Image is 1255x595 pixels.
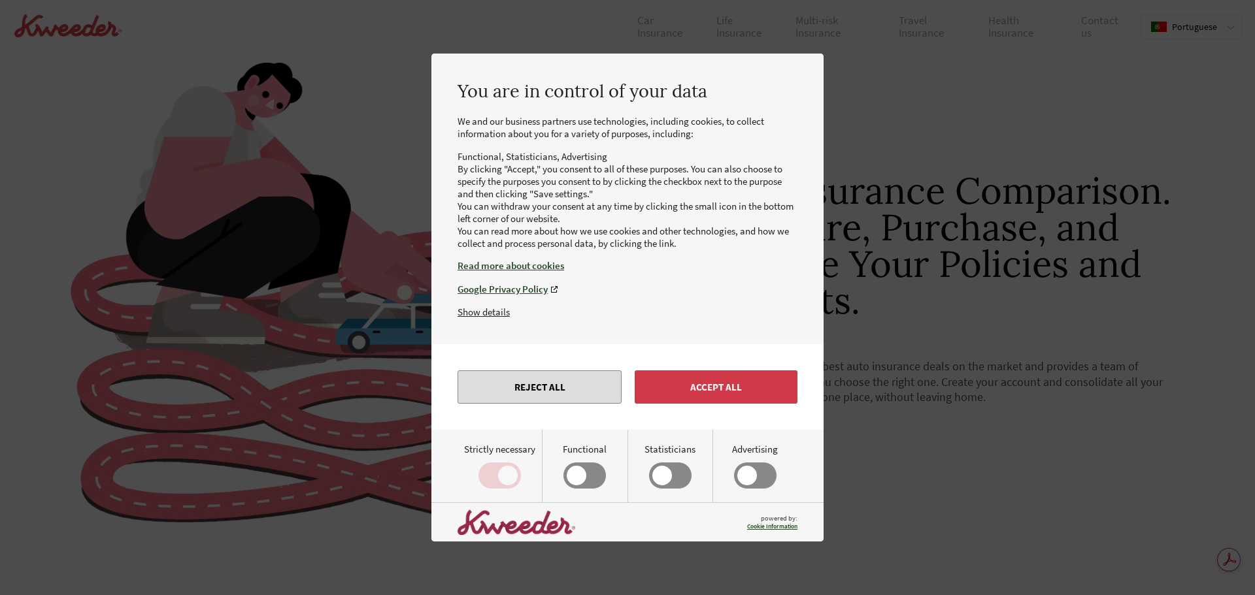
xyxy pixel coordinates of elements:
img: logo [458,509,575,535]
font: You are in control of your data [458,80,707,102]
font: You can read more about how we use cookies and other technologies, and how we collect and process... [458,225,789,249]
a: Cookie Information [747,523,797,530]
font: Google Privacy Policy [458,283,548,295]
a: Google Privacy Policy [458,283,797,295]
font: Read more about cookies [458,259,564,272]
font: By clicking "Accept," you consent to all of these purposes. You can also choose to specify the pu... [458,163,782,200]
font: Statisticians [506,150,557,163]
font: Functional [458,150,501,163]
font: We and our business partners use technologies, including cookies, to collect information about yo... [458,115,764,140]
font: Advertising [561,150,607,163]
button: Accept all [635,370,797,404]
font: You can withdraw your consent at any time by clicking the small icon in the bottom left corner of... [458,200,794,225]
button: Reject all [458,370,622,404]
a: Read more about cookies [458,259,797,272]
font: powered by: [761,514,797,523]
font: Accept all [690,381,742,393]
div: menu [431,344,824,430]
button: Show details [458,306,510,318]
font: Reject all [514,381,565,393]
